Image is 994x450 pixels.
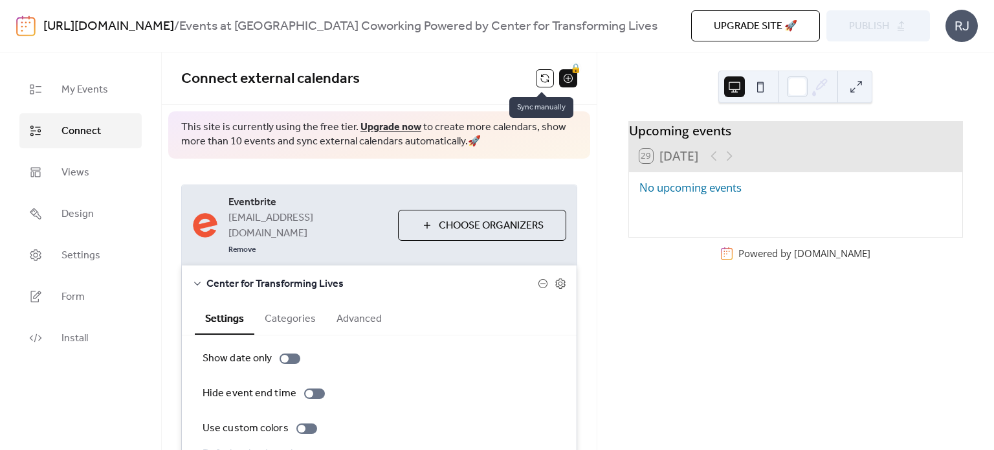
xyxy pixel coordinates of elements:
span: Connect external calendars [181,65,360,93]
span: This site is currently using the free tier. to create more calendars, show more than 10 events an... [181,120,577,150]
span: Sync manually [509,97,573,118]
div: Hide event end time [203,386,296,401]
div: Show date only [203,351,272,366]
div: No upcoming events [639,180,952,195]
a: Design [19,196,142,231]
span: My Events [61,82,108,98]
a: Upgrade now [360,117,421,137]
span: Design [61,207,94,222]
span: Remove [228,245,256,255]
a: Connect [19,113,142,148]
div: Powered by [738,247,870,260]
b: / [174,14,179,39]
b: Events at [GEOGRAPHIC_DATA] Coworking Powered by Center for Transforming Lives [179,14,657,39]
button: Choose Organizers [398,210,566,241]
button: Categories [254,302,326,333]
a: [DOMAIN_NAME] [794,247,870,260]
span: Settings [61,248,100,264]
div: Upcoming events [629,122,962,141]
button: Upgrade site 🚀 [691,10,820,41]
img: eventbrite [192,212,218,238]
span: Choose Organizers [439,218,544,234]
span: Connect [61,124,101,139]
a: My Events [19,72,142,107]
a: Install [19,321,142,355]
img: logo [16,16,36,36]
span: Views [61,165,89,181]
a: Views [19,155,142,190]
a: Form [19,279,142,314]
div: RJ [945,10,978,42]
span: Upgrade site 🚀 [714,19,797,34]
a: Settings [19,238,142,273]
button: Settings [195,302,254,335]
span: Form [61,289,85,305]
a: [URL][DOMAIN_NAME] [43,14,174,39]
span: Eventbrite [228,195,388,210]
div: Use custom colors [203,421,289,436]
button: Advanced [326,302,392,333]
span: [EMAIL_ADDRESS][DOMAIN_NAME] [228,210,388,242]
span: Install [61,331,88,346]
span: Center for Transforming Lives [206,276,538,292]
